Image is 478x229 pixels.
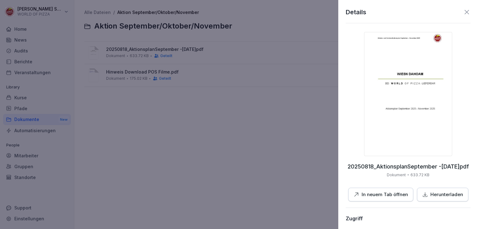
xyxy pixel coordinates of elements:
[417,188,468,202] button: Herunterladen
[346,215,363,222] div: Zugriff
[364,32,452,156] img: thumbnail
[410,172,429,178] p: 633.72 KB
[348,164,469,170] p: 20250818_AktionsplanSeptember -November 25.pdf
[346,7,366,17] p: Details
[348,188,413,202] button: In neuem Tab öffnen
[430,191,463,198] p: Herunterladen
[387,172,406,178] p: Dokument
[362,191,408,198] p: In neuem Tab öffnen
